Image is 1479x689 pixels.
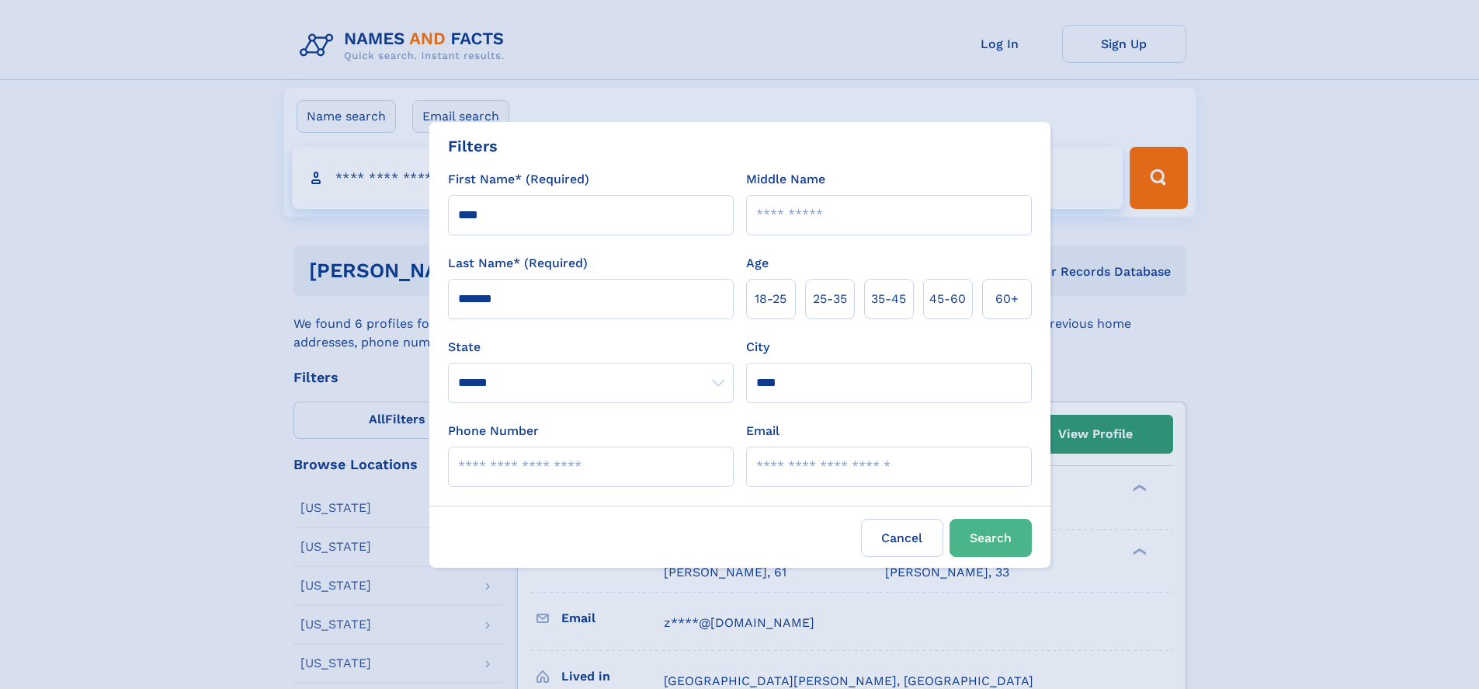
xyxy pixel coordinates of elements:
label: Email [746,422,779,440]
span: 35‑45 [871,290,906,308]
label: Cancel [861,519,943,557]
label: State [448,338,734,357]
span: 45‑60 [929,290,966,308]
div: Filters [448,134,498,158]
span: 18‑25 [755,290,786,308]
label: Middle Name [746,170,825,189]
button: Search [950,519,1032,557]
span: 60+ [995,290,1019,308]
label: First Name* (Required) [448,170,589,189]
label: City [746,338,769,357]
label: Last Name* (Required) [448,254,588,273]
span: 25‑35 [813,290,847,308]
label: Age [746,254,769,273]
label: Phone Number [448,422,539,440]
